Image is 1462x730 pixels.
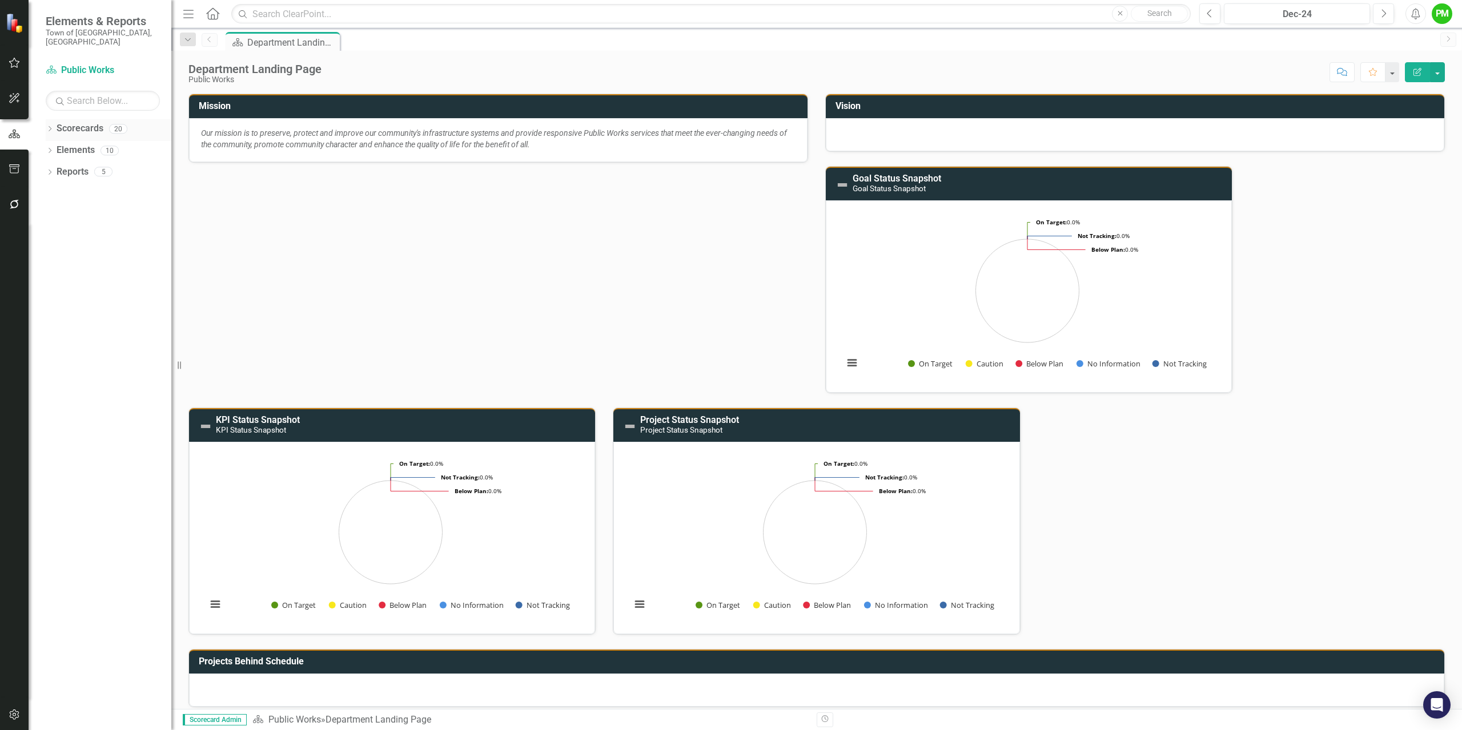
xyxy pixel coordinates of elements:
[247,35,337,50] div: Department Landing Page
[836,101,1439,111] h3: Vision
[46,28,160,47] small: Town of [GEOGRAPHIC_DATA], [GEOGRAPHIC_DATA]
[865,473,904,481] tspan: Not Tracking:
[399,459,443,467] text: 0.0%
[879,487,913,495] tspan: Below Plan:
[441,473,493,481] text: 0.0%
[199,101,802,111] h3: Mission
[516,600,571,610] button: Show Not Tracking
[399,459,430,467] tspan: On Target:
[853,184,926,193] small: Goal Status Snapshot
[201,451,583,622] div: Chart. Highcharts interactive chart.
[199,420,212,433] img: Not Defined
[57,166,89,179] a: Reports
[696,600,741,610] button: Show On Target
[838,209,1217,381] svg: Interactive chart
[101,146,119,155] div: 10
[231,4,1191,24] input: Search ClearPoint...
[853,173,941,184] a: Goal Status Snapshot
[57,144,95,157] a: Elements
[864,600,927,610] button: Show No Information
[379,600,427,610] button: Show Below Plan
[188,63,322,75] div: Department Landing Page
[625,451,1005,622] svg: Interactive chart
[1091,245,1125,253] tspan: Below Plan:
[268,714,321,725] a: Public Works
[1091,245,1138,253] text: 0.0%
[326,714,431,725] div: Department Landing Page
[109,124,127,134] div: 20
[46,64,160,77] a: Public Works
[188,75,322,84] div: Public Works
[838,209,1220,381] div: Chart. Highcharts interactive chart.
[1423,691,1451,719] div: Open Intercom Messenger
[824,459,854,467] tspan: On Target:
[824,459,867,467] text: 0.0%
[623,420,637,433] img: Not Defined
[252,713,808,727] div: »
[940,600,995,610] button: Show Not Tracking
[625,451,1007,622] div: Chart. Highcharts interactive chart.
[216,425,286,434] small: KPI Status Snapshot
[46,91,160,111] input: Search Below...
[5,12,26,34] img: ClearPoint Strategy
[1224,3,1370,24] button: Dec-24
[216,414,300,425] a: KPI Status Snapshot
[441,473,480,481] tspan: Not Tracking:
[753,600,791,610] button: Show Caution
[1036,218,1067,226] tspan: On Target:
[1432,3,1452,24] button: PM
[879,487,926,495] text: 0.0%
[201,128,787,149] em: Our mission is to preserve, protect and improve our community's infrastructure systems and provid...
[966,358,1003,369] button: Show Caution
[455,487,488,495] tspan: Below Plan:
[183,714,247,725] span: Scorecard Admin
[1078,232,1116,240] tspan: Not Tracking:
[57,122,103,135] a: Scorecards
[455,487,501,495] text: 0.0%
[908,358,953,369] button: Show On Target
[640,425,722,434] small: Project Status Snapshot
[803,600,852,610] button: Show Below Plan
[1036,218,1080,226] text: 0.0%
[271,600,316,610] button: Show On Target
[199,656,1439,667] h3: Projects Behind Schedule
[1015,358,1064,369] button: Show Below Plan
[1131,6,1188,22] button: Search
[632,596,648,612] button: View chart menu, Chart
[640,414,739,425] a: Project Status Snapshot
[836,178,849,192] img: Not Defined
[844,355,860,371] button: View chart menu, Chart
[1228,7,1366,21] div: Dec-24
[865,473,917,481] text: 0.0%
[329,600,367,610] button: Show Caution
[201,451,580,622] svg: Interactive chart
[46,14,160,28] span: Elements & Reports
[440,600,503,610] button: Show No Information
[1078,232,1130,240] text: 0.0%
[207,596,223,612] button: View chart menu, Chart
[1152,358,1207,369] button: Show Not Tracking
[1077,358,1140,369] button: Show No Information
[94,167,113,177] div: 5
[1147,9,1172,18] span: Search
